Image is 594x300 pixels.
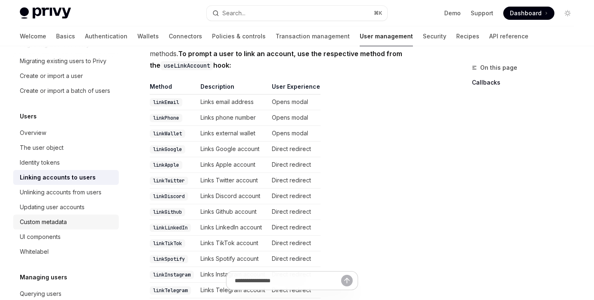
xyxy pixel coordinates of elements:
[13,155,119,170] a: Identity tokens
[197,204,269,220] td: Links Github account
[472,76,581,89] a: Callbacks
[197,83,269,94] th: Description
[160,61,213,70] code: useLinkAccount
[13,185,119,200] a: Unlinking accounts from users
[197,94,269,110] td: Links email address
[269,126,321,142] td: Opens modal
[197,267,269,283] td: Links Instagram account
[150,50,402,69] strong: To prompt a user to link an account, use the respective method from the hook:
[20,289,61,299] div: Querying users
[197,157,269,173] td: Links Apple account
[235,272,341,290] input: Ask a question...
[20,86,110,96] div: Create or import a batch of users
[20,232,61,242] div: UI components
[13,140,119,155] a: The user object
[269,220,321,236] td: Direct redirect
[20,143,64,153] div: The user object
[212,26,266,46] a: Policies & controls
[20,217,67,227] div: Custom metadata
[20,7,71,19] img: light logo
[13,229,119,244] a: UI components
[269,83,321,94] th: User Experience
[13,200,119,215] a: Updating user accounts
[20,172,96,182] div: Linking accounts to users
[480,63,517,73] span: On this page
[222,8,245,18] div: Search...
[276,26,350,46] a: Transaction management
[150,114,182,122] code: linkPhone
[341,275,353,286] button: Send message
[150,98,182,106] code: linkEmail
[13,170,119,185] a: Linking accounts to users
[150,145,185,154] code: linkGoogle
[150,130,185,138] code: linkWallet
[269,189,321,204] td: Direct redirect
[150,255,188,263] code: linkSpotify
[20,158,60,168] div: Identity tokens
[13,125,119,140] a: Overview
[269,204,321,220] td: Direct redirect
[269,267,321,283] td: Direct redirect
[20,272,67,282] h5: Managing users
[269,173,321,189] td: Direct redirect
[197,236,269,251] td: Links TikTok account
[489,26,528,46] a: API reference
[197,173,269,189] td: Links Twitter account
[150,192,188,201] code: linkDiscord
[13,244,119,259] a: Whitelabel
[150,208,185,216] code: linkGithub
[13,215,119,229] a: Custom metadata
[269,110,321,126] td: Opens modal
[13,83,119,98] a: Create or import a batch of users
[20,111,37,121] h5: Users
[150,239,185,248] code: linkTikTok
[444,9,461,17] a: Demo
[197,142,269,157] td: Links Google account
[20,187,101,197] div: Unlinking accounts from users
[269,142,321,157] td: Direct redirect
[269,236,321,251] td: Direct redirect
[197,220,269,236] td: Links LinkedIn account
[197,251,269,267] td: Links Spotify account
[56,26,75,46] a: Basics
[269,94,321,110] td: Opens modal
[20,202,85,212] div: Updating user accounts
[471,9,493,17] a: Support
[20,128,46,138] div: Overview
[269,251,321,267] td: Direct redirect
[150,83,197,94] th: Method
[456,26,479,46] a: Recipes
[13,54,119,69] a: Migrating existing users to Privy
[207,6,387,21] button: Open search
[374,10,382,17] span: ⌘ K
[423,26,446,46] a: Security
[137,26,159,46] a: Wallets
[150,161,182,169] code: linkApple
[20,71,83,81] div: Create or import a user
[20,56,106,66] div: Migrating existing users to Privy
[169,26,202,46] a: Connectors
[503,7,554,20] a: Dashboard
[13,69,119,83] a: Create or import a user
[269,157,321,173] td: Direct redirect
[150,177,188,185] code: linkTwitter
[197,126,269,142] td: Links external wallet
[510,9,542,17] span: Dashboard
[20,247,49,257] div: Whitelabel
[197,189,269,204] td: Links Discord account
[85,26,127,46] a: Authentication
[197,110,269,126] td: Links phone number
[561,7,574,20] button: Toggle dark mode
[20,26,46,46] a: Welcome
[150,36,434,71] span: The React SDK supports linking all supported account types via our modal-guided link methods.
[360,26,413,46] a: User management
[150,224,191,232] code: linkLinkedIn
